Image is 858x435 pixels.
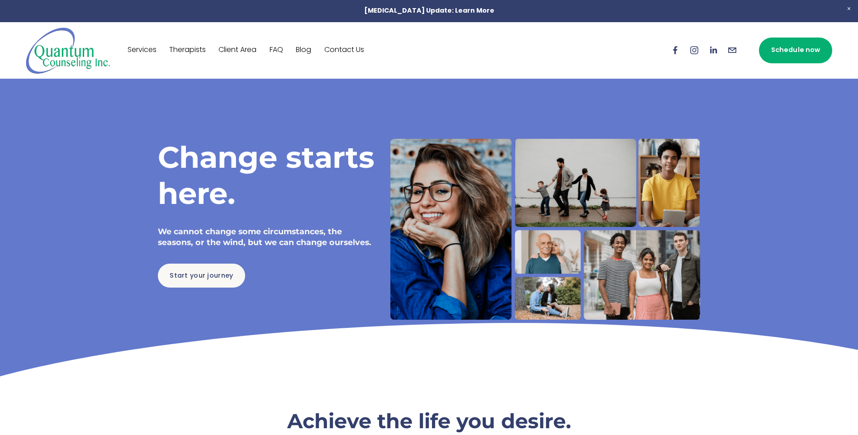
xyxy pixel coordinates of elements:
a: Blog [296,43,311,57]
img: Quantum Counseling Inc. | Change starts here. [26,27,110,74]
a: Instagram [689,45,699,55]
h1: Change starts here. [158,139,375,212]
a: Client Area [218,43,256,57]
a: info@quantumcounselinginc.com [727,45,737,55]
h4: We cannot change some circumstances, the seasons, or the wind, but we can change ourselves. [158,226,375,248]
a: Start your journey [158,264,246,288]
a: Facebook [670,45,680,55]
h2: Achieve the life you desire. [226,408,633,434]
a: FAQ [270,43,283,57]
a: LinkedIn [708,45,718,55]
a: Contact Us [324,43,364,57]
a: Services [128,43,156,57]
a: Schedule now [759,38,832,63]
a: Therapists [169,43,206,57]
